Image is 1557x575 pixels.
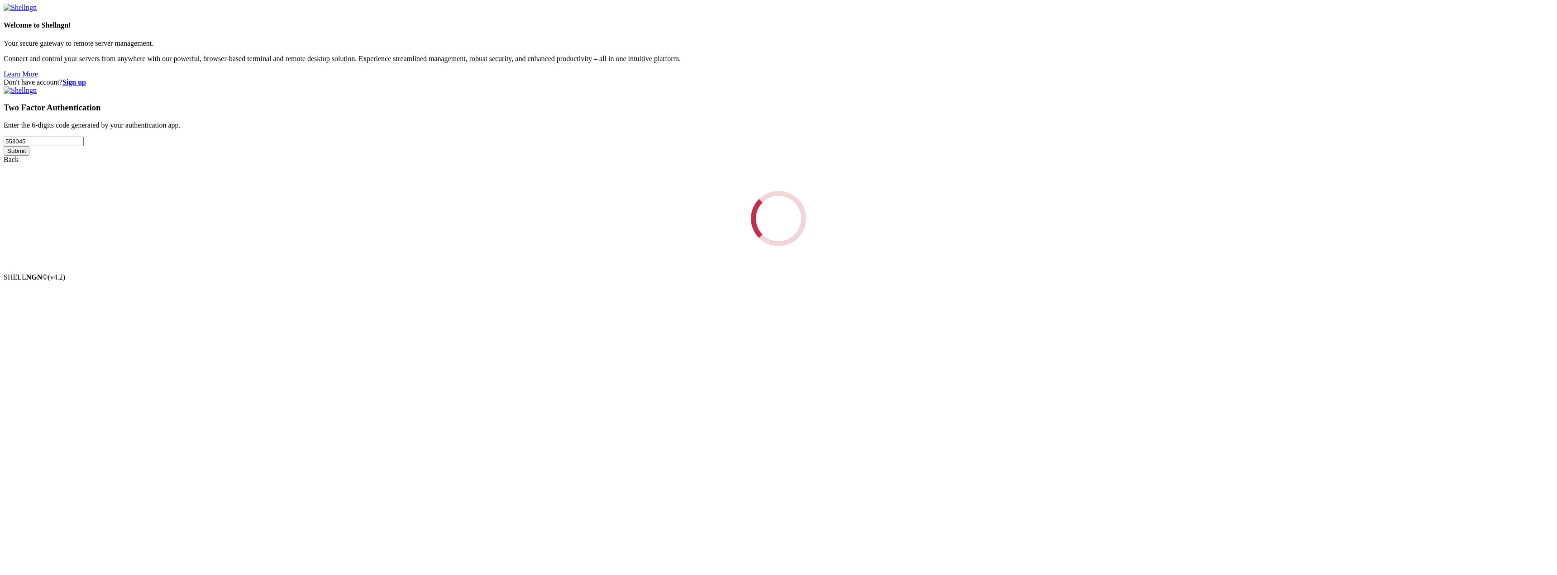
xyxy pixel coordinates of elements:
b: NGN [26,273,43,281]
input: Two factor code [4,137,84,146]
p: Connect and control your servers from anywhere with our powerful, browser-based terminal and remo... [4,55,1553,63]
div: Loading... [750,190,807,247]
p: Enter the 6-digits code generated by your authentication app. [4,121,1553,129]
div: Don't have account? [4,78,1553,86]
img: Shellngn [4,4,37,12]
h4: Welcome to Shellngn! [4,21,1553,29]
input: Submit [4,146,29,156]
a: Sign up [62,78,86,86]
p: Your secure gateway to remote server management. [4,39,1553,48]
img: Shellngn [4,86,37,95]
span: SHELL © [4,273,65,281]
a: Learn More [4,70,38,78]
span: 4.2.0 [48,273,66,281]
a: Back [4,156,19,163]
h3: Two Factor Authentication [4,103,1553,113]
